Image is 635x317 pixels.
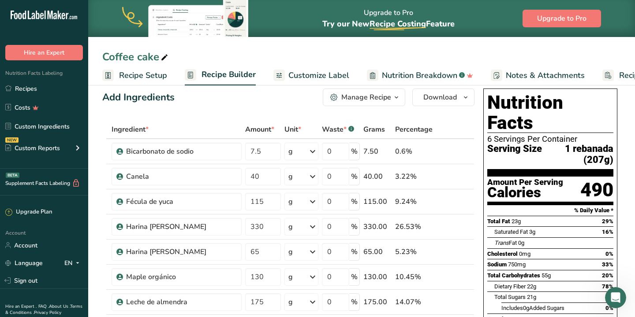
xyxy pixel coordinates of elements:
[341,92,391,103] div: Manage Recipe
[288,221,293,232] div: g
[5,137,19,143] div: NEW
[519,251,530,257] span: 0mg
[5,303,37,310] a: Hire an Expert .
[487,92,613,133] h1: Nutrition Facts
[126,196,236,207] div: Fécula de yuca
[112,124,149,135] span: Ingredient
[395,124,433,135] span: Percentage
[527,283,536,290] span: 22g
[363,124,385,135] span: Grams
[126,171,236,182] div: Canela
[487,272,540,279] span: Total Carbohydrates
[363,146,392,157] div: 7.50
[542,144,613,165] span: 1 rebanada (207g)
[5,208,52,217] div: Upgrade Plan
[487,186,563,199] div: Calories
[508,261,526,268] span: 750mg
[322,124,354,135] div: Waste
[288,297,293,307] div: g
[367,66,473,85] a: Nutrition Breakdown
[126,297,236,307] div: Leche de almendra
[288,70,349,81] span: Customize Label
[605,287,626,308] iframe: Intercom live chat
[529,229,535,235] span: 3g
[363,171,392,182] div: 40.00
[38,303,49,310] a: FAQ .
[523,10,601,27] button: Upgrade to Pro
[487,144,542,165] span: Serving Size
[487,251,518,257] span: Cholesterol
[322,18,455,29] span: Try our New Feature
[102,90,175,105] div: Add Ingredients
[288,171,293,182] div: g
[5,255,43,271] a: Language
[363,247,392,257] div: 65.00
[395,221,433,232] div: 26.53%
[126,247,236,257] div: Harina [PERSON_NAME]
[288,247,293,257] div: g
[605,251,613,257] span: 0%
[34,310,61,316] a: Privacy Policy
[126,272,236,282] div: Maple orgánico
[506,70,585,81] span: Notes & Attachments
[126,221,236,232] div: Harina [PERSON_NAME]
[501,305,564,311] span: Includes Added Sugars
[602,229,613,235] span: 16%
[126,146,236,157] div: Bicarbonato de sodio
[518,240,524,246] span: 0g
[523,305,529,311] span: 0g
[487,218,510,225] span: Total Fat
[494,294,526,300] span: Total Sugars
[5,45,83,60] button: Hire an Expert
[494,240,517,246] span: Fat
[602,261,613,268] span: 33%
[580,178,613,202] div: 490
[6,173,19,178] div: BETA
[395,272,433,282] div: 10.45%
[395,297,433,307] div: 14.07%
[185,65,256,86] a: Recipe Builder
[288,272,293,282] div: g
[363,221,392,232] div: 330.00
[64,258,83,268] div: EN
[288,146,293,157] div: g
[273,66,349,85] a: Customize Label
[537,13,586,24] span: Upgrade to Pro
[395,171,433,182] div: 3.22%
[363,297,392,307] div: 175.00
[423,92,457,103] span: Download
[284,124,301,135] span: Unit
[602,218,613,225] span: 29%
[323,88,405,106] button: Manage Recipe
[102,49,170,65] div: Coffee cake
[494,240,509,246] i: Trans
[395,196,433,207] div: 9.24%
[602,272,613,279] span: 20%
[370,18,426,29] span: Recipe Costing
[322,0,455,37] div: Upgrade to Pro
[119,70,167,81] span: Recipe Setup
[602,283,613,290] span: 78%
[395,146,433,157] div: 0.6%
[202,69,256,81] span: Recipe Builder
[395,247,433,257] div: 5.23%
[494,283,526,290] span: Dietary Fiber
[5,303,82,316] a: Terms & Conditions .
[487,205,613,216] section: % Daily Value *
[491,66,585,85] a: Notes & Attachments
[542,272,551,279] span: 55g
[487,261,507,268] span: Sodium
[494,229,528,235] span: Saturated Fat
[102,66,167,85] a: Recipe Setup
[527,294,536,300] span: 21g
[512,218,521,225] span: 23g
[288,196,293,207] div: g
[487,178,563,187] div: Amount Per Serving
[49,303,70,310] a: About Us .
[363,272,392,282] div: 130.00
[5,144,60,153] div: Custom Reports
[245,124,274,135] span: Amount
[382,70,457,81] span: Nutrition Breakdown
[412,88,474,106] button: Download
[487,135,613,144] div: 6 Servings Per Container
